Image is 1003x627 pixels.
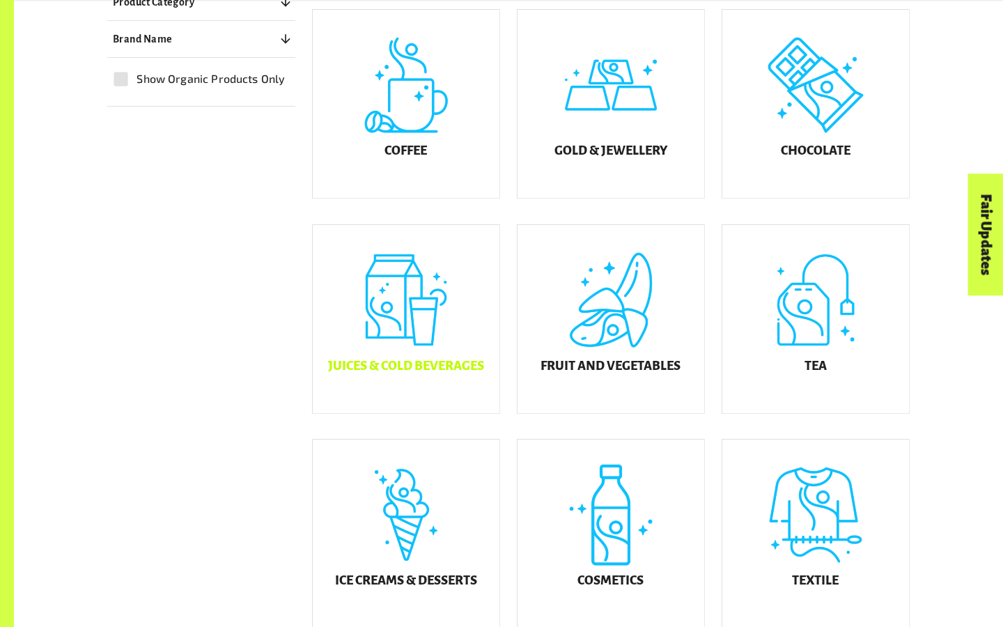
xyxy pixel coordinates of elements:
[577,574,644,588] h5: Cosmetics
[517,224,705,414] a: Fruit and Vegetables
[722,224,910,414] a: Tea
[335,574,477,588] h5: Ice Creams & Desserts
[804,359,827,373] h5: Tea
[312,224,500,414] a: Juices & Cold Beverages
[328,359,484,373] h5: Juices & Cold Beverages
[792,574,839,588] h5: Textile
[541,359,681,373] h5: Fruit and Vegetables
